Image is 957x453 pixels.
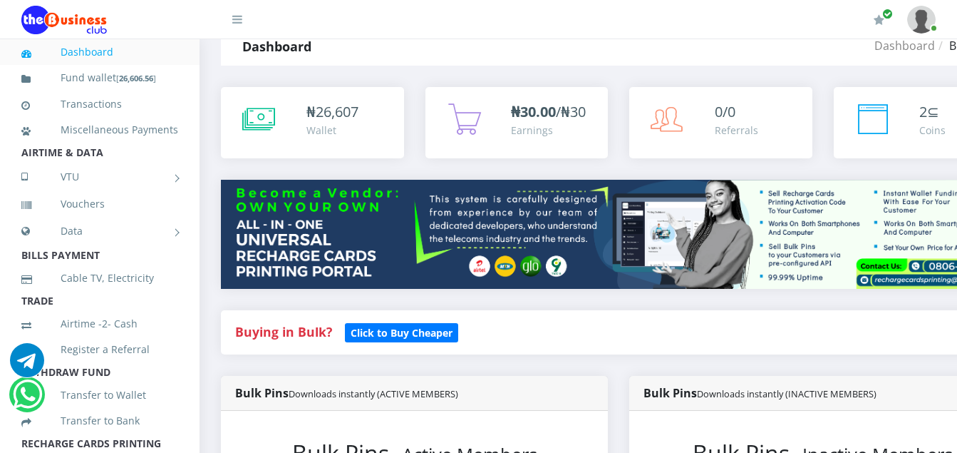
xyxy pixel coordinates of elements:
div: Coins [919,123,946,138]
a: ₦30.00/₦30 Earnings [425,87,609,158]
strong: Dashboard [242,38,311,55]
span: /₦30 [511,102,586,121]
small: [ ] [116,73,156,83]
a: Dashboard [874,38,935,54]
a: Transfer to Wallet [21,379,178,412]
a: Click to Buy Cheaper [345,323,458,340]
strong: Bulk Pins [643,385,876,401]
b: Click to Buy Cheaper [351,326,452,340]
a: VTU [21,159,178,195]
a: Transactions [21,88,178,121]
a: Data [21,213,178,249]
a: Chat for support [10,354,44,377]
a: Dashboard [21,36,178,68]
span: 0/0 [715,102,735,121]
a: Transfer to Bank [21,404,178,437]
strong: Buying in Bulk? [235,323,332,340]
small: Downloads instantly (INACTIVE MEMBERS) [697,387,876,400]
strong: Bulk Pins [235,385,458,401]
a: 0/0 Referrals [629,87,812,158]
a: Fund wallet[26,606.56] [21,61,178,95]
a: Vouchers [21,188,178,220]
div: ⊆ [919,101,946,123]
small: Downloads instantly (ACTIVE MEMBERS) [289,387,458,400]
span: 2 [919,102,927,121]
a: Chat for support [13,388,42,412]
span: 26,607 [316,102,358,121]
b: 26,606.56 [119,73,153,83]
div: Wallet [306,123,358,138]
a: Register a Referral [21,333,178,366]
a: Cable TV, Electricity [21,262,178,295]
span: Renew/Upgrade Subscription [882,9,893,19]
a: ₦26,607 Wallet [221,87,404,158]
i: Renew/Upgrade Subscription [874,14,884,26]
a: Miscellaneous Payments [21,113,178,146]
b: ₦30.00 [511,102,556,121]
div: Earnings [511,123,586,138]
a: Airtime -2- Cash [21,307,178,340]
img: User [907,6,936,34]
div: ₦ [306,101,358,123]
div: Referrals [715,123,758,138]
img: Logo [21,6,107,34]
